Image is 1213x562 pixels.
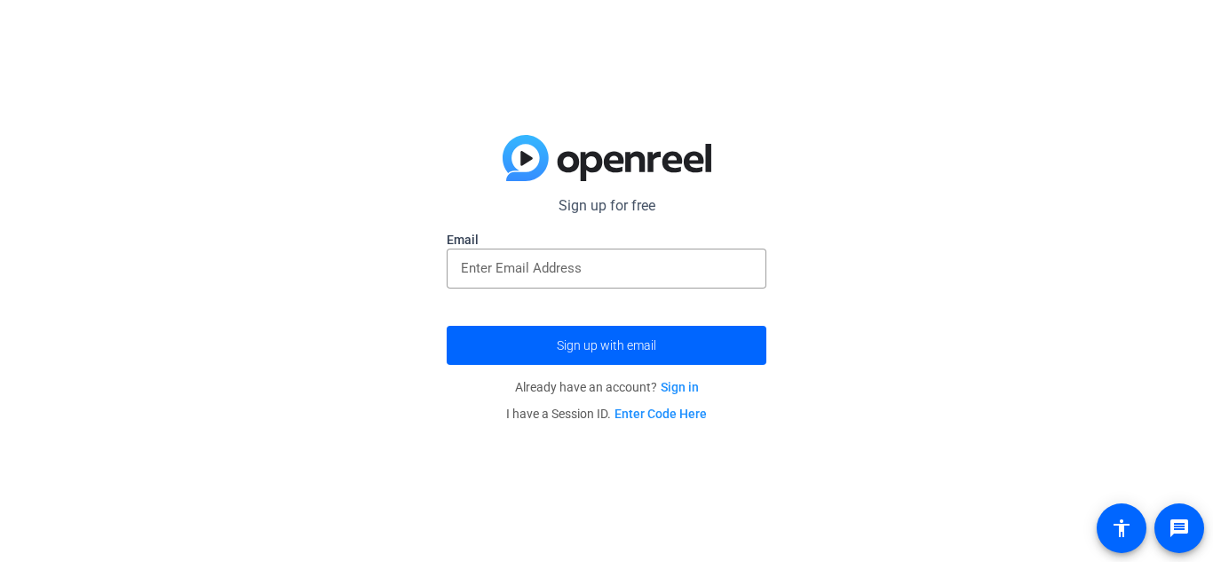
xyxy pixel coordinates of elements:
mat-icon: accessibility [1111,518,1132,539]
mat-icon: message [1169,518,1190,539]
label: Email [447,231,766,249]
a: Sign in [661,380,699,394]
span: I have a Session ID. [506,407,707,421]
input: Enter Email Address [461,257,752,279]
button: Sign up with email [447,326,766,365]
span: Already have an account? [515,380,699,394]
a: Enter Code Here [614,407,707,421]
img: blue-gradient.svg [503,135,711,181]
p: Sign up for free [447,195,766,217]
